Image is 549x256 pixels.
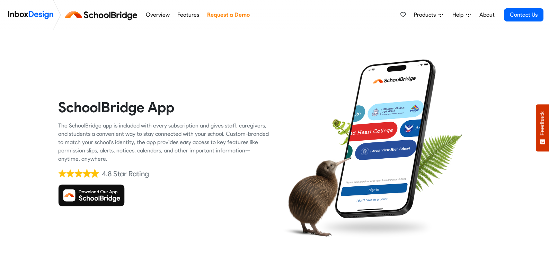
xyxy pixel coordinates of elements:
span: Help [452,11,466,19]
a: Products [411,8,446,22]
img: kiwi_bird.png [280,151,352,242]
span: Feedback [539,111,546,135]
heading: SchoolBridge App [58,98,269,116]
a: Overview [144,8,171,22]
img: shadow.png [316,214,435,240]
div: The SchoolBridge app is included with every subscription and gives staff, caregivers, and student... [58,122,269,163]
span: Products [414,11,439,19]
img: phone.png [330,59,441,219]
div: 4.8 Star Rating [102,169,149,179]
img: Download SchoolBridge App [58,184,125,206]
a: About [477,8,496,22]
button: Feedback - Show survey [536,104,549,151]
img: schoolbridge logo [64,7,142,23]
a: Request a Demo [205,8,251,22]
a: Help [450,8,473,22]
a: Contact Us [504,8,543,21]
a: Features [176,8,201,22]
